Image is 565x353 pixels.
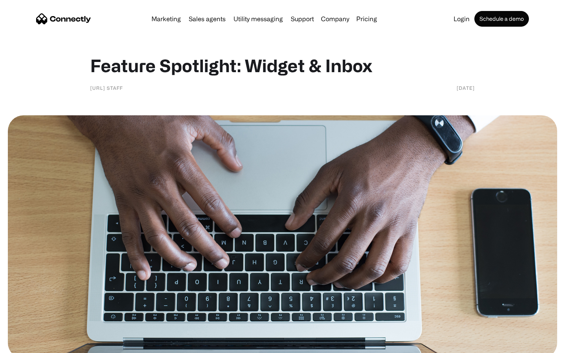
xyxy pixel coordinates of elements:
div: [DATE] [457,84,475,92]
a: Sales agents [186,16,229,22]
a: Login [450,16,473,22]
a: Pricing [353,16,380,22]
a: Marketing [148,16,184,22]
div: [URL] staff [90,84,123,92]
a: Support [288,16,317,22]
h1: Feature Spotlight: Widget & Inbox [90,55,475,76]
a: Utility messaging [230,16,286,22]
div: Company [321,13,349,24]
a: Schedule a demo [474,11,529,27]
aside: Language selected: English [8,339,47,350]
ul: Language list [16,339,47,350]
